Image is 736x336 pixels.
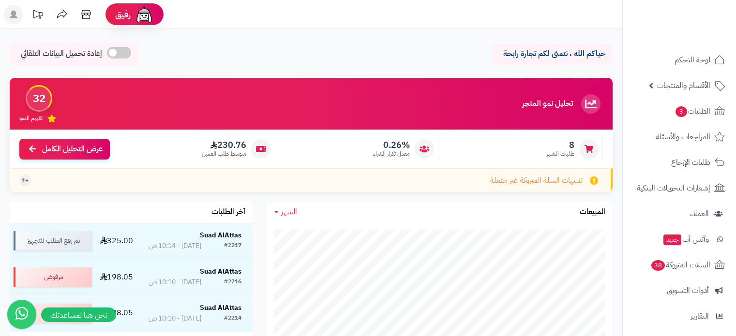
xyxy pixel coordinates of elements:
[14,231,92,250] div: تم رفع الطلب للتجهيز
[96,259,137,295] td: 198.05
[691,309,709,323] span: التقارير
[580,208,605,217] h3: المبيعات
[667,284,709,297] span: أدوات التسويق
[202,140,246,150] span: 230.76
[274,206,297,218] a: الشهر
[656,130,710,144] span: المراجعات والأسئلة
[675,104,710,118] span: الطلبات
[224,278,241,287] div: #2216
[663,234,681,245] span: جديد
[202,150,246,158] span: متوسط طلب العميل
[14,304,92,323] div: ملغي
[671,156,710,169] span: طلبات الإرجاع
[490,175,583,186] span: تنبيهات السلة المتروكة غير مفعلة
[200,266,241,277] strong: Suad AlAttas
[650,258,710,272] span: السلات المتروكة
[149,278,201,287] div: [DATE] - 10:10 ص
[629,176,730,200] a: إشعارات التحويلات البنكية
[224,241,241,251] div: #2217
[211,208,245,217] h3: آخر الطلبات
[675,53,710,67] span: لوحة التحكم
[200,303,241,313] strong: Suad AlAttas
[629,48,730,72] a: لوحة التحكم
[676,106,687,117] span: 3
[546,150,574,158] span: طلبات الشهر
[96,223,137,259] td: 325.00
[281,206,297,218] span: الشهر
[200,230,241,240] strong: Suad AlAttas
[629,151,730,174] a: طلبات الإرجاع
[373,150,410,158] span: معدل تكرار الشراء
[149,314,201,323] div: [DATE] - 10:10 ص
[26,5,50,27] a: تحديثات المنصة
[96,295,137,331] td: 198.05
[651,260,665,271] span: 38
[690,207,709,220] span: العملاء
[629,125,730,148] a: المراجعات والأسئلة
[19,139,110,160] a: عرض التحليل الكامل
[115,9,131,20] span: رفيق
[629,202,730,225] a: العملاء
[149,241,201,251] div: [DATE] - 10:14 ص
[499,48,605,59] p: حياكم الله ، نتمنى لكم تجارة رابحة
[637,181,710,195] span: إشعارات التحويلات البنكية
[14,267,92,287] div: مرفوض
[629,228,730,251] a: وآتس آبجديد
[19,114,43,122] span: تقييم النمو
[21,48,102,59] span: إعادة تحميل البيانات التلقائي
[373,140,410,150] span: 0.26%
[629,100,730,123] a: الطلبات3
[546,140,574,150] span: 8
[42,144,103,155] span: عرض التحليل الكامل
[657,79,710,92] span: الأقسام والمنتجات
[224,314,241,323] div: #2214
[629,305,730,328] a: التقارير
[22,176,29,185] span: +1
[629,279,730,302] a: أدوات التسويق
[662,233,709,246] span: وآتس آب
[670,26,727,46] img: logo-2.png
[522,100,573,108] h3: تحليل نمو المتجر
[629,253,730,277] a: السلات المتروكة38
[135,5,154,24] img: ai-face.png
